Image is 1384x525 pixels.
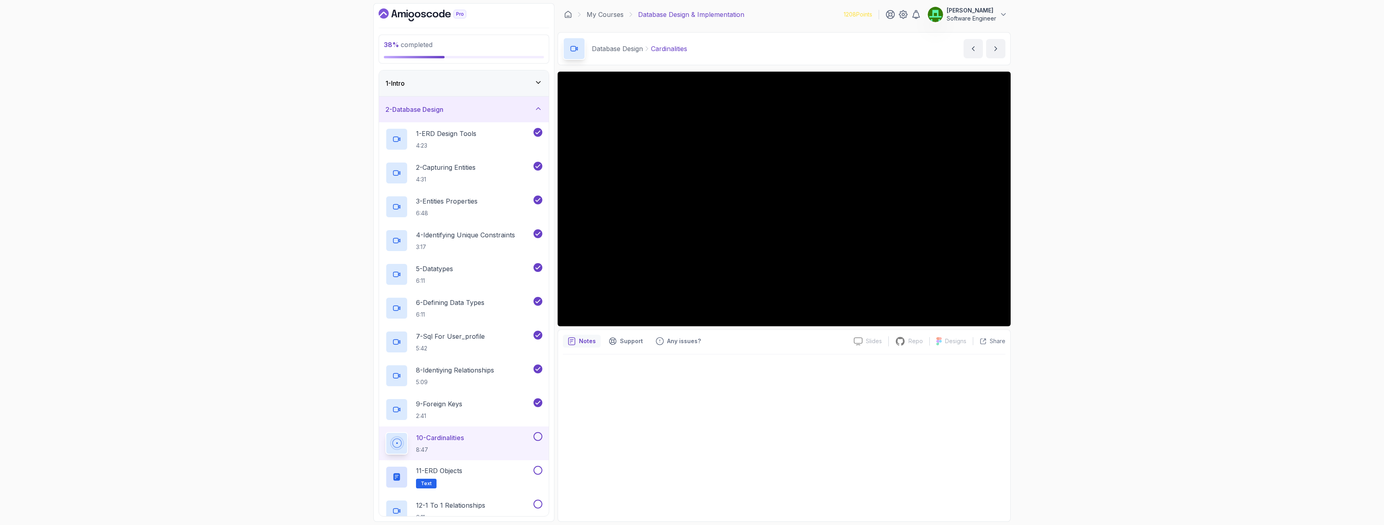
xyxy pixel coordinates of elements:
[416,209,478,217] p: 6:48
[416,277,453,285] p: 6:11
[416,264,453,274] p: 5 - Datatypes
[564,10,572,19] a: Dashboard
[385,398,542,421] button: 9-Foreign Keys2:41
[667,337,701,345] p: Any issues?
[416,433,464,443] p: 10 - Cardinalities
[379,97,549,122] button: 2-Database Design
[604,335,648,348] button: Support button
[416,412,462,420] p: 2:41
[416,175,476,183] p: 4:31
[945,337,966,345] p: Designs
[384,41,399,49] span: 38 %
[947,14,996,23] p: Software Engineer
[908,337,923,345] p: Repo
[385,128,542,150] button: 1-ERD Design Tools4:23
[379,70,549,96] button: 1-Intro
[592,44,643,54] p: Database Design
[421,480,432,487] span: Text
[587,10,624,19] a: My Courses
[416,196,478,206] p: 3 - Entities Properties
[385,364,542,387] button: 8-Identiying Relationships5:09
[379,8,485,21] a: Dashboard
[927,6,1007,23] button: user profile image[PERSON_NAME]Software Engineer
[416,142,476,150] p: 4:23
[385,196,542,218] button: 3-Entities Properties6:48
[986,39,1005,58] button: next content
[385,331,542,353] button: 7-Sql For User_profile5:42
[416,344,485,352] p: 5:42
[416,500,485,510] p: 12 - 1 To 1 Relationships
[651,44,687,54] p: Cardinalities
[416,311,484,319] p: 6:11
[385,500,542,522] button: 12-1 To 1 Relationships6:11
[385,466,542,488] button: 11-ERD ObjectsText
[928,7,943,22] img: user profile image
[973,337,1005,345] button: Share
[416,446,464,454] p: 8:47
[416,331,485,341] p: 7 - Sql For User_profile
[416,230,515,240] p: 4 - Identifying Unique Constraints
[579,337,596,345] p: Notes
[558,72,1011,326] iframe: 9 - Cardinalities
[416,378,494,386] p: 5:09
[947,6,996,14] p: [PERSON_NAME]
[866,337,882,345] p: Slides
[620,337,643,345] p: Support
[385,432,542,455] button: 10-Cardinalities8:47
[416,298,484,307] p: 6 - Defining Data Types
[385,297,542,319] button: 6-Defining Data Types6:11
[964,39,983,58] button: previous content
[416,399,462,409] p: 9 - Foreign Keys
[651,335,706,348] button: Feedback button
[416,513,485,521] p: 6:11
[385,263,542,286] button: 5-Datatypes6:11
[990,337,1005,345] p: Share
[385,229,542,252] button: 4-Identifying Unique Constraints3:17
[638,10,744,19] p: Database Design & Implementation
[416,129,476,138] p: 1 - ERD Design Tools
[385,78,405,88] h3: 1 - Intro
[416,163,476,172] p: 2 - Capturing Entities
[385,105,443,114] h3: 2 - Database Design
[416,365,494,375] p: 8 - Identiying Relationships
[416,243,515,251] p: 3:17
[384,41,432,49] span: completed
[563,335,601,348] button: notes button
[385,162,542,184] button: 2-Capturing Entities4:31
[844,10,872,19] p: 1208 Points
[416,466,462,476] p: 11 - ERD Objects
